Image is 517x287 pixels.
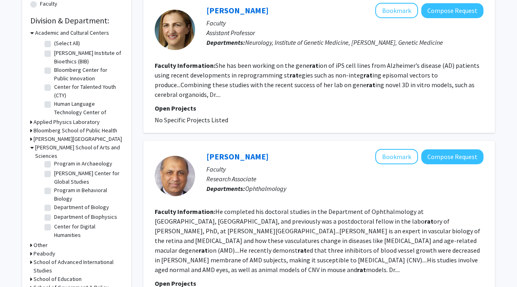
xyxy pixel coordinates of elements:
[54,169,121,186] label: [PERSON_NAME] Center for Global Studies
[30,16,123,25] h2: Division & Department:
[54,239,116,248] label: Department of Chemistry
[206,174,483,184] p: Research Associate
[35,29,109,37] h3: Academic and Cultural Centers
[155,116,228,124] span: No Specific Projects Listed
[34,249,55,258] h3: Peabody
[309,61,318,69] b: rat
[35,143,123,160] h3: [PERSON_NAME] School of Arts and Sciences
[34,241,48,249] h3: Other
[54,213,117,221] label: Department of Biophysics
[34,118,100,126] h3: Applied Physics Laboratory
[364,71,372,79] b: rat
[155,207,480,274] fg-read-more: He completed his doctoral studies in the Department of Ophthalmology at [GEOGRAPHIC_DATA], [GEOGR...
[357,266,366,274] b: rat
[206,184,245,193] b: Departments:
[206,18,483,28] p: Faculty
[290,71,298,79] b: rat
[298,246,307,254] b: rat
[54,203,109,212] label: Department of Biology
[54,100,121,125] label: Human Language Technology Center of Excellence (HLTCOE)
[206,151,269,161] a: [PERSON_NAME]
[54,222,121,239] label: Center for Digital Humanities
[421,149,483,164] button: Compose Request to Imran Bhutto
[34,275,82,283] h3: School of Education
[366,81,375,89] b: rat
[375,149,418,164] button: Add Imran Bhutto to Bookmarks
[34,135,122,143] h3: [PERSON_NAME][GEOGRAPHIC_DATA]
[199,246,208,254] b: rat
[375,3,418,18] button: Add Vasiliki Machairaki to Bookmarks
[54,159,112,168] label: Program in Archaeology
[206,28,483,38] p: Assistant Professor
[155,61,215,69] b: Faculty Information:
[206,164,483,174] p: Faculty
[54,39,80,48] label: (Select All)
[34,126,117,135] h3: Bloomberg School of Public Health
[54,66,121,83] label: Bloomberg Center for Public Innovation
[155,103,483,113] p: Open Projects
[155,207,215,216] b: Faculty Information:
[245,184,286,193] span: Ophthalmology
[54,49,121,66] label: [PERSON_NAME] Institute of Bioethics (BIB)
[34,258,123,275] h3: School of Advanced International Studies
[421,3,483,18] button: Compose Request to Vasiliki Machairaki
[6,251,34,281] iframe: Chat
[245,38,443,46] span: Neurology, Institute of Genetic Medicine, [PERSON_NAME], Genetic Medicine
[206,5,269,15] a: [PERSON_NAME]
[425,217,433,225] b: rat
[155,61,479,98] fg-read-more: She has been working on the gene ion of iPS cell lines from Alzheimer’s disease (AD) patients usi...
[206,38,245,46] b: Departments:
[54,186,121,203] label: Program in Behavioral Biology
[54,83,121,100] label: Center for Talented Youth (CTY)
